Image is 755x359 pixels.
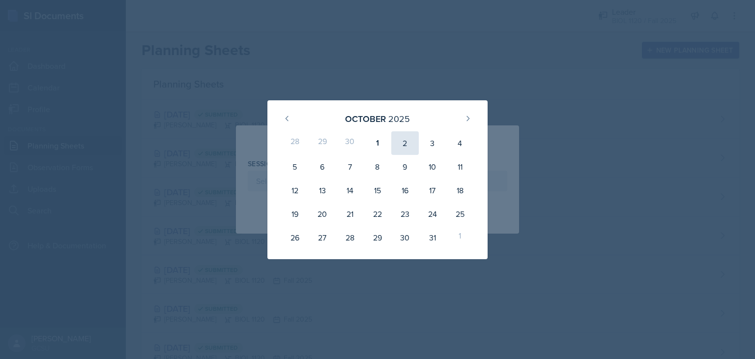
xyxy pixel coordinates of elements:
[364,155,391,179] div: 8
[336,131,364,155] div: 30
[419,131,446,155] div: 3
[364,179,391,202] div: 15
[336,202,364,226] div: 21
[281,131,309,155] div: 28
[391,131,419,155] div: 2
[281,155,309,179] div: 5
[419,179,446,202] div: 17
[391,155,419,179] div: 9
[309,155,336,179] div: 6
[388,112,410,125] div: 2025
[419,202,446,226] div: 24
[446,131,474,155] div: 4
[419,155,446,179] div: 10
[446,226,474,249] div: 1
[446,155,474,179] div: 11
[364,226,391,249] div: 29
[446,202,474,226] div: 25
[391,179,419,202] div: 16
[309,131,336,155] div: 29
[345,112,386,125] div: October
[309,226,336,249] div: 27
[309,179,336,202] div: 13
[336,226,364,249] div: 28
[391,202,419,226] div: 23
[391,226,419,249] div: 30
[281,226,309,249] div: 26
[446,179,474,202] div: 18
[364,202,391,226] div: 22
[419,226,446,249] div: 31
[281,202,309,226] div: 19
[281,179,309,202] div: 12
[336,155,364,179] div: 7
[309,202,336,226] div: 20
[364,131,391,155] div: 1
[336,179,364,202] div: 14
